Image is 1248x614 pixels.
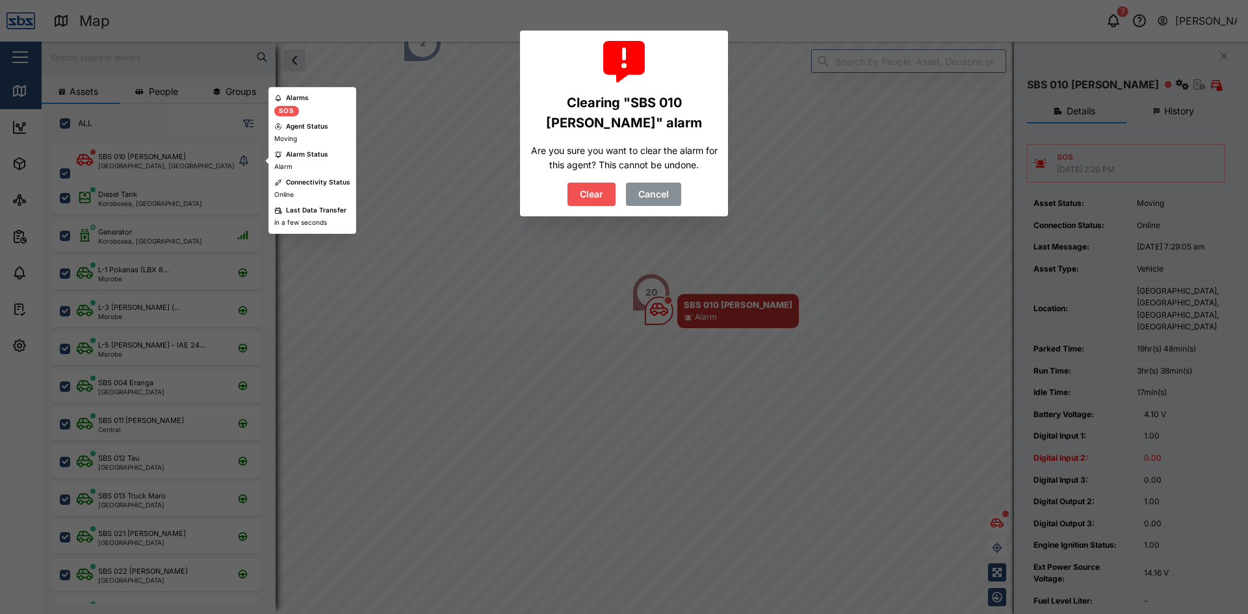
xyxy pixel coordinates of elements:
div: Clearing "SBS 010 [PERSON_NAME]" alarm [530,93,718,133]
div: Connectivity Status [286,177,350,188]
span: Cancel [638,183,669,205]
button: Clear [567,183,616,206]
div: Alarm [274,162,292,172]
div: Are you sure you want to clear the alarm for this agent? This cannot be undone. [530,144,718,172]
div: Online [274,190,294,200]
div: SOS [279,106,294,116]
div: Alarm Status [286,149,328,160]
div: Agent Status [286,122,328,132]
div: Alarms [286,93,309,103]
div: Moving [274,134,297,144]
span: Clear [580,183,603,205]
div: Last Data Transfer [286,205,346,216]
button: Cancel [626,183,681,206]
div: in a few seconds [274,218,327,228]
